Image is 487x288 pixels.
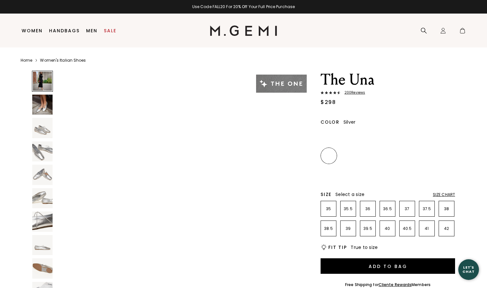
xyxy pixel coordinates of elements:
[328,245,347,250] h2: Fit Tip
[381,149,395,163] img: Chocolate
[419,206,434,211] p: 37.5
[380,226,395,231] p: 40
[32,258,53,279] img: The Una
[400,129,415,143] img: Midnight Blue
[321,226,336,231] p: 38.5
[40,58,86,63] a: Women's Italian Shoes
[420,129,434,143] img: Burgundy
[381,129,395,143] img: Cocoa
[321,98,336,106] div: $298
[49,28,80,33] a: Handbags
[321,71,455,89] h1: The Una
[440,149,454,163] img: Ballerina Pink
[22,28,43,33] a: Women
[321,258,455,274] button: Add to Bag
[400,149,415,163] img: Antique Rose
[322,168,336,183] img: Navy
[361,149,375,163] img: Military
[345,282,431,287] div: Free Shipping for Members
[321,206,336,211] p: 35
[32,188,53,209] img: The Una
[341,149,356,163] img: Gunmetal
[32,118,53,138] img: The Una
[400,206,415,211] p: 37
[322,129,336,143] img: Light Tan
[379,282,412,287] a: Cliente Rewards
[420,149,434,163] img: Ecru
[361,129,375,143] img: Black
[419,226,434,231] p: 41
[335,191,364,198] span: Select a size
[32,211,53,232] img: The Una
[341,91,365,95] span: 200 Review s
[400,226,415,231] p: 40.5
[21,58,32,63] a: Home
[380,206,395,211] p: 36.5
[458,265,479,273] div: Let's Chat
[104,28,116,33] a: Sale
[321,119,340,125] h2: Color
[86,28,97,33] a: Men
[32,165,53,185] img: The Una
[32,141,53,162] img: The Una
[321,91,455,96] a: 200Reviews
[360,206,375,211] p: 36
[32,95,53,115] img: The Una
[32,235,53,255] img: The Una
[341,129,356,143] img: Leopard Print
[440,129,454,143] img: Gold
[341,226,356,231] p: 39
[343,119,356,125] span: Silver
[321,192,332,197] h2: Size
[439,226,454,231] p: 42
[322,149,336,163] img: Silver
[210,26,277,36] img: M.Gemi
[439,206,454,211] p: 38
[351,244,378,251] span: True to size
[433,192,455,197] div: Size Chart
[341,206,356,211] p: 35.5
[360,226,375,231] p: 39.5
